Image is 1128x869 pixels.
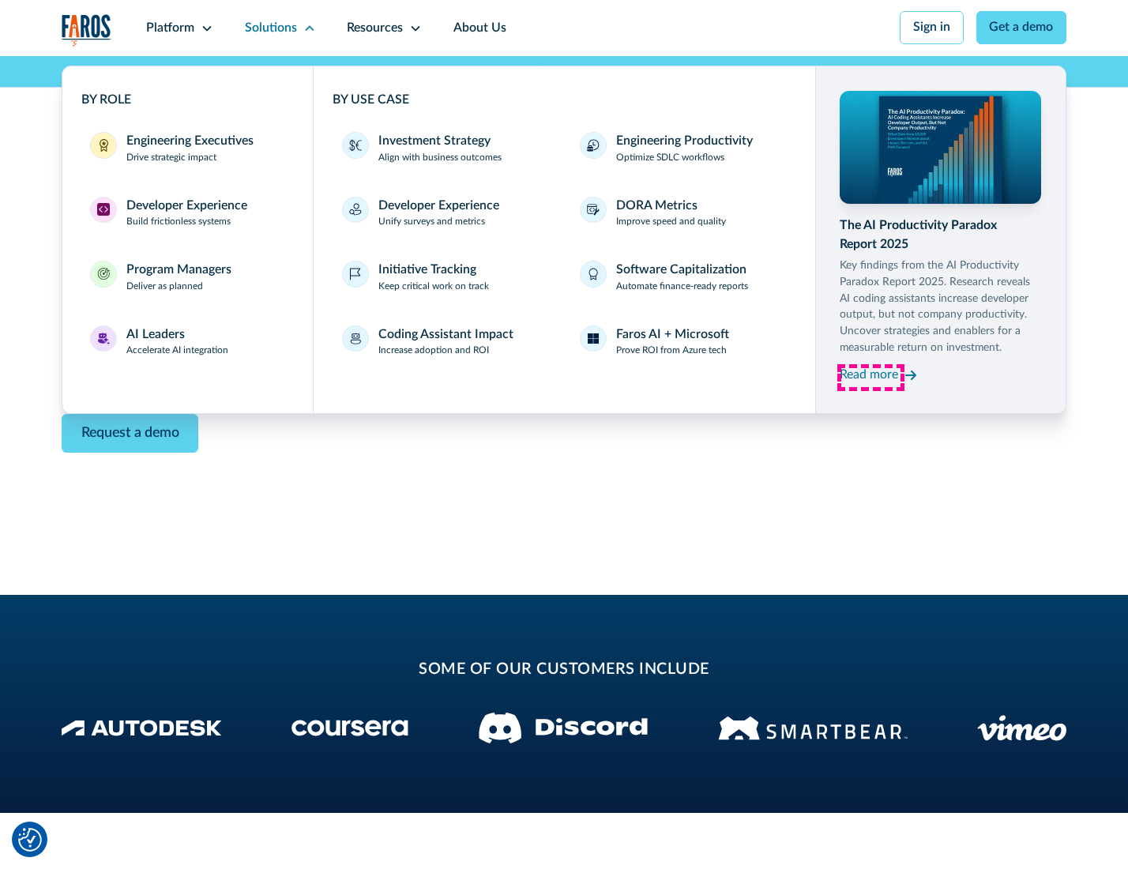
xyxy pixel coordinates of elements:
div: Platform [146,19,194,38]
a: Software CapitalizationAutomate finance-ready reports [570,251,795,303]
p: Deliver as planned [126,280,203,294]
a: Engineering ProductivityOptimize SDLC workflows [570,122,795,175]
p: Drive strategic impact [126,151,216,165]
div: Software Capitalization [616,261,746,280]
img: Revisit consent button [18,828,42,852]
img: Coursera Logo [291,720,408,736]
div: Investment Strategy [378,132,491,151]
a: Developer ExperienceDeveloper ExperienceBuild frictionless systems [81,187,295,239]
img: Program Managers [97,268,110,280]
div: AI Leaders [126,325,185,344]
div: Read more [840,366,898,385]
p: Accelerate AI integration [126,344,228,358]
div: Initiative Tracking [378,261,476,280]
a: DORA MetricsImprove speed and quality [570,187,795,239]
div: Developer Experience [126,197,247,216]
a: AI LeadersAI LeadersAccelerate AI integration [81,316,295,368]
img: Engineering Executives [97,139,110,152]
img: Logo of the analytics and reporting company Faros. [62,14,112,47]
div: Program Managers [126,261,231,280]
div: Faros AI + Microsoft [616,325,729,344]
img: Vimeo logo [977,715,1066,741]
p: Increase adoption and ROI [378,344,489,358]
img: Developer Experience [97,203,110,216]
div: Solutions [245,19,297,38]
a: The AI Productivity Paradox Report 2025Key findings from the AI Productivity Paradox Report 2025.... [840,91,1040,387]
h2: some of our customers include [187,658,941,682]
a: Initiative TrackingKeep critical work on track [333,251,558,303]
a: Sign in [900,11,964,44]
img: AI Leaders [97,333,110,345]
a: Developer ExperienceUnify surveys and metrics [333,187,558,239]
a: Program ManagersProgram ManagersDeliver as planned [81,251,295,303]
p: Key findings from the AI Productivity Paradox Report 2025. Research reveals AI coding assistants ... [840,258,1040,356]
a: Faros AI + MicrosoftProve ROI from Azure tech [570,316,795,368]
img: Autodesk Logo [62,720,222,736]
a: Investment StrategyAlign with business outcomes [333,122,558,175]
p: Align with business outcomes [378,151,502,165]
div: Engineering Executives [126,132,254,151]
div: BY USE CASE [333,91,796,110]
p: Build frictionless systems [126,215,231,229]
div: DORA Metrics [616,197,697,216]
button: Cookie Settings [18,828,42,852]
div: Engineering Productivity [616,132,753,151]
p: Improve speed and quality [616,215,726,229]
p: Keep critical work on track [378,280,489,294]
a: Coding Assistant ImpactIncrease adoption and ROI [333,316,558,368]
p: Unify surveys and metrics [378,215,485,229]
img: Discord logo [479,713,648,743]
img: Smartbear Logo [718,713,908,743]
div: Resources [347,19,403,38]
p: Prove ROI from Azure tech [616,344,727,358]
a: Engineering ExecutivesEngineering ExecutivesDrive strategic impact [81,122,295,175]
div: Coding Assistant Impact [378,325,513,344]
div: Developer Experience [378,197,499,216]
a: home [62,14,112,47]
div: The AI Productivity Paradox Report 2025 [840,216,1040,254]
a: Get a demo [976,11,1067,44]
nav: Solutions [62,56,1067,414]
a: Contact Modal [62,414,199,453]
div: BY ROLE [81,91,295,110]
p: Automate finance-ready reports [616,280,748,294]
p: Optimize SDLC workflows [616,151,724,165]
